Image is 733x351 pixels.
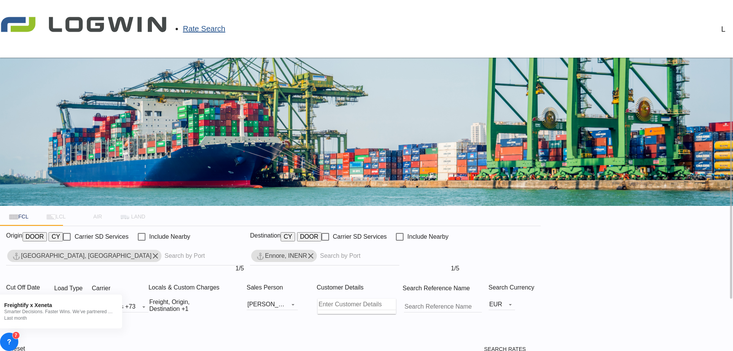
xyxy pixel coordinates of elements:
[63,233,128,241] md-checkbox: Checkbox No Ink
[247,301,298,307] div: [PERSON_NAME]
[247,299,298,310] md-select: Sales Person: Laura Cuoco
[226,301,235,310] md-icon: icon-chevron-down
[149,299,240,312] div: Freight Origin Destination Dock Stuffingicon-chevron-down
[256,250,308,262] div: Press delete to remove this chip.
[165,250,241,262] input: Chips input.
[149,233,191,240] div: Include Nearby
[697,24,706,34] span: Help
[281,232,295,241] button: CY
[12,250,152,262] div: Hamburg, DEHAM
[6,265,244,272] div: 1/5
[450,232,459,241] md-icon: Unchecked: Ignores neighbouring ports when fetching rates.Checked : Includes neighbouring ports w...
[6,247,244,265] md-chips-wrap: Chips container. Use arrow keys to select chips.
[92,285,119,291] span: Carrier
[470,284,479,293] md-icon: Your search will be saved by the below given name
[138,233,191,241] md-checkbox: Checkbox No Ink
[250,232,281,247] span: Destination
[54,285,92,291] span: Load Type
[317,284,364,291] span: Customer Details
[6,232,23,247] span: Origin
[149,299,222,312] div: Freight Origin Destination Dock Stuffing
[333,233,387,240] div: Carrier SD Services
[74,233,128,240] div: Carrier SD Services
[250,247,399,265] md-chips-wrap: Chips container. Use arrow keys to select chips.
[318,299,396,310] input: Enter Customer Details
[387,232,396,241] md-icon: Unchecked: Search for CY (Container Yard) services for all selected carriers.Checked : Search for...
[183,24,225,33] a: Rate Search
[129,232,138,241] md-icon: Unchecked: Search for CY (Container Yard) services for all selected carriers.Checked : Search for...
[82,284,92,293] md-icon: icon-information-outline
[320,250,396,262] input: Chips input.
[149,250,161,262] button: Remove
[190,232,199,241] md-icon: Unchecked: Ignores neighbouring ports when fetching rates.Checked : Includes neighbouring ports w...
[721,25,725,34] div: L
[396,233,449,241] md-checkbox: Checkbox No Ink
[489,301,502,308] span: EUR
[305,250,317,262] button: Remove
[403,285,479,291] span: Search Reference Name
[110,284,119,293] md-icon: The selected Trucker/Carrierwill be displayed in the rate results If the rates are from another f...
[407,233,449,240] div: Include Nearby
[247,284,283,291] span: Sales Person
[404,301,482,312] input: Search Reference Name
[149,284,220,291] span: Locals & Custom Charges
[297,232,321,241] button: DOOR
[489,299,515,310] md-select: Select Currency: € EUREuro
[12,250,153,262] div: Press delete to remove this chip.
[48,232,63,241] button: CY
[256,250,307,262] div: Ennore, INENR
[6,284,40,291] span: Cut Off Date
[489,284,534,291] span: Search Currency
[250,265,459,272] div: 1/5
[321,233,387,241] md-checkbox: Checkbox No Ink
[23,232,47,241] button: DOOR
